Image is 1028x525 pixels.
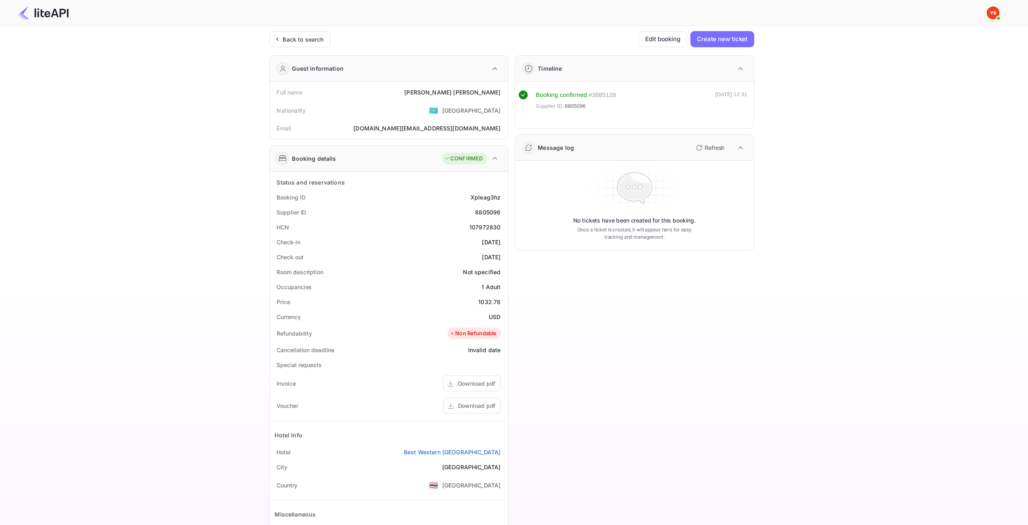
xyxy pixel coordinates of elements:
[482,238,501,246] div: [DATE]
[277,253,304,261] div: Check out
[277,88,302,97] div: Full name
[489,313,500,321] div: USD
[277,193,306,202] div: Booking ID
[469,223,500,231] div: 107972830
[277,268,323,276] div: Room description
[277,178,345,187] div: Status and reservations
[481,283,500,291] div: 1 Adult
[277,106,306,115] div: Nationality
[536,90,587,100] div: Booking confirmed
[471,193,500,202] div: Xpleag3hz
[277,481,298,489] div: Country
[277,238,300,246] div: Check-in
[277,124,291,132] div: Email
[283,35,324,44] div: Back to search
[987,6,1000,19] img: Yandex Support
[538,143,574,152] div: Message log
[277,223,289,231] div: HCN
[458,379,496,388] div: Download pdf
[442,106,501,115] div: [GEOGRAPHIC_DATA]
[538,64,562,73] div: Timeline
[444,155,483,163] div: CONFIRMED
[277,208,306,216] div: Supplier ID
[536,102,564,110] span: Supplier ID:
[277,329,312,338] div: Refundability
[404,88,500,97] div: [PERSON_NAME] [PERSON_NAME]
[277,401,298,410] div: Voucher
[573,216,696,225] p: No tickets have been created for this booking.
[442,463,501,471] div: [GEOGRAPHIC_DATA]
[429,103,438,118] span: United States
[277,361,322,369] div: Special requests
[458,401,496,410] div: Download pdf
[442,481,501,489] div: [GEOGRAPHIC_DATA]
[277,379,296,388] div: Invoice
[468,346,501,354] div: Invalid date
[589,90,616,100] div: # 3885128
[277,463,288,471] div: City
[478,298,500,306] div: 1032.78
[475,208,500,216] div: 8805096
[277,283,312,291] div: Occupancies
[716,90,747,114] div: [DATE] 12:31
[292,64,344,73] div: Guest information
[429,478,438,492] span: United States
[463,268,501,276] div: Not specified
[353,124,500,132] div: [DOMAIN_NAME][EMAIL_ADDRESS][DOMAIN_NAME]
[690,31,754,47] button: Create new ticket
[565,102,586,110] span: 8805096
[18,6,69,19] img: LiteAPI Logo
[277,298,291,306] div: Price
[691,141,728,154] button: Refresh
[277,448,291,456] div: Hotel
[482,253,501,261] div: [DATE]
[404,448,501,456] a: Best Western [GEOGRAPHIC_DATA]
[277,313,301,321] div: Currency
[277,346,335,354] div: Cancellation deadline
[705,143,725,152] p: Refresh
[571,226,699,241] p: Once a ticket is created, it will appear here for easy tracking and management.
[450,330,496,338] div: Non Refundable
[275,431,303,439] div: Hotel Info
[638,31,687,47] button: Edit booking
[292,154,336,163] div: Booking details
[275,510,316,519] div: Miscellaneous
